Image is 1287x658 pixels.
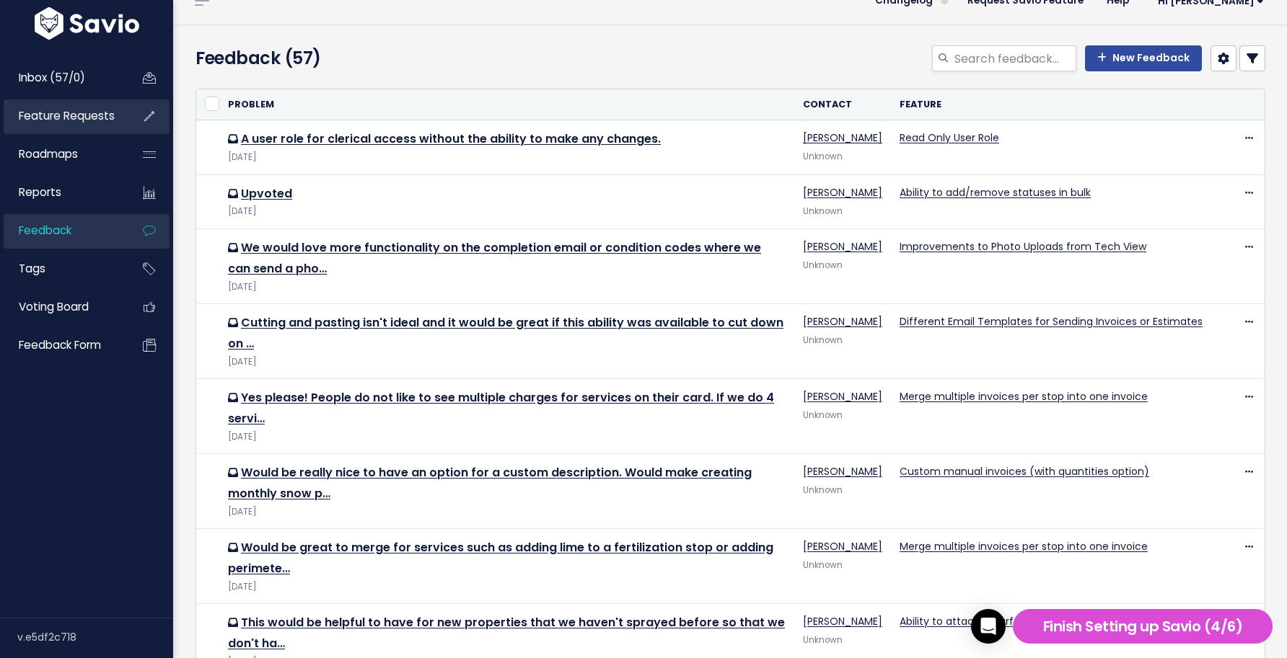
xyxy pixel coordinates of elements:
[900,314,1203,329] a: Different Email Templates for Sending Invoices or Estimates
[794,89,891,120] th: Contact
[803,389,882,404] a: [PERSON_NAME]
[4,99,120,133] a: Feature Requests
[228,355,786,370] div: [DATE]
[803,151,843,162] span: Unknown
[803,464,882,479] a: [PERSON_NAME]
[900,389,1148,404] a: Merge multiple invoices per stop into one invoice
[1085,45,1202,71] a: New Feedback
[228,150,786,165] div: [DATE]
[953,45,1076,71] input: Search feedback...
[228,314,783,352] a: Cutting and pasting isn't ideal and it would be great if this ability was available to cut down on …
[900,539,1148,553] a: Merge multiple invoices per stop into one invoice
[241,185,292,202] a: Upvoted
[4,214,120,247] a: Feedback
[4,61,120,94] a: Inbox (57/0)
[19,299,89,314] span: Voting Board
[196,45,538,71] h4: Feedback (57)
[4,138,120,171] a: Roadmaps
[900,185,1091,200] a: Ability to add/remove statuses in bulk
[803,314,882,329] a: [PERSON_NAME]
[228,539,773,577] a: Would be great to merge for services such as adding lime to a fertilization stop or adding perimete…
[4,290,120,324] a: Voting Board
[803,484,843,496] span: Unknown
[228,204,786,219] div: [DATE]
[228,239,761,277] a: We would love more functionality on the completion email or condition codes where we can send a pho…
[19,70,85,85] span: Inbox (57/0)
[803,559,843,571] span: Unknown
[4,329,120,362] a: Feedback form
[4,176,120,209] a: Reports
[31,7,143,40] img: logo-white.9d6f32f41409.svg
[803,130,882,145] a: [PERSON_NAME]
[803,205,843,217] span: Unknown
[803,614,882,628] a: [PERSON_NAME]
[803,539,882,553] a: [PERSON_NAME]
[228,389,774,427] a: Yes please! People do not like to see multiple charges for services on their card. If we do 4 servi…
[228,579,786,595] div: [DATE]
[228,430,786,445] div: [DATE]
[228,614,785,652] a: This would be helpful to have for new properties that we haven't sprayed before so that we don't ha…
[900,239,1146,254] a: Improvements to Photo Uploads from Tech View
[19,108,115,123] span: Feature Requests
[900,464,1149,479] a: Custom manual invoices (with quantities option)
[219,89,794,120] th: Problem
[19,261,45,276] span: Tags
[900,614,1133,628] a: Ability to attach a Turf map to Property Profile
[803,334,843,346] span: Unknown
[19,146,78,161] span: Roadmaps
[803,239,882,254] a: [PERSON_NAME]
[803,185,882,200] a: [PERSON_NAME]
[803,259,843,271] span: Unknown
[803,409,843,421] span: Unknown
[19,223,71,238] span: Feedback
[1019,615,1266,637] h5: Finish Setting up Savio (4/6)
[803,634,843,646] span: Unknown
[971,609,1006,644] div: Open Intercom Messenger
[900,130,999,145] a: Read Only User Role
[228,280,786,295] div: [DATE]
[228,504,786,520] div: [DATE]
[19,337,101,352] span: Feedback form
[19,184,61,200] span: Reports
[228,464,752,502] a: Would be really nice to have an option for a custom description. Would make creating monthly snow p…
[17,618,173,656] div: v.e5df2c718
[241,130,661,147] a: A user role for clerical access without the ability to make any changes.
[891,89,1211,120] th: Feature
[4,252,120,285] a: Tags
